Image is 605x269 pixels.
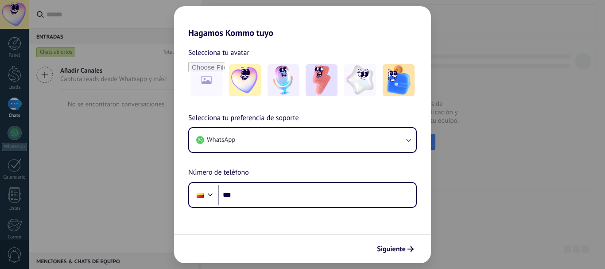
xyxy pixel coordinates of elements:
div: Colombia: + 57 [192,186,209,204]
img: -3.jpeg [306,64,337,96]
span: Número de teléfono [188,167,249,179]
button: Siguiente [373,242,418,257]
span: Selecciona tu preferencia de soporte [188,113,299,124]
h2: Hagamos Kommo tuyo [174,6,431,38]
img: -5.jpeg [383,64,415,96]
button: WhatsApp [189,128,416,152]
span: Siguiente [377,246,406,252]
img: -2.jpeg [268,64,299,96]
span: WhatsApp [207,136,235,144]
span: Selecciona tu avatar [188,47,249,58]
img: -4.jpeg [344,64,376,96]
img: -1.jpeg [229,64,261,96]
